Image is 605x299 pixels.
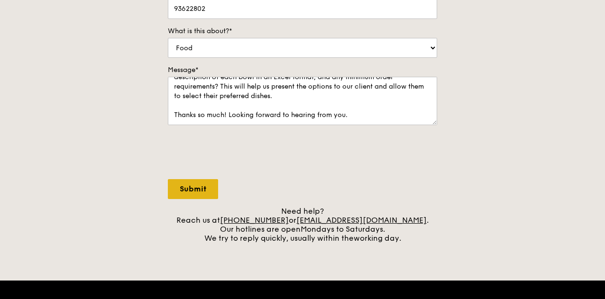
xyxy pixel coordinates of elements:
input: Submit [168,179,218,199]
label: What is this about?* [168,27,437,36]
iframe: reCAPTCHA [168,135,312,172]
a: [EMAIL_ADDRESS][DOMAIN_NAME] [296,216,427,225]
span: working day. [354,234,401,243]
a: [PHONE_NUMBER] [220,216,289,225]
span: Mondays to Saturdays. [301,225,385,234]
label: Message* [168,65,437,75]
div: Need help? Reach us at or . Our hotlines are open We try to reply quickly, usually within the [168,207,437,243]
